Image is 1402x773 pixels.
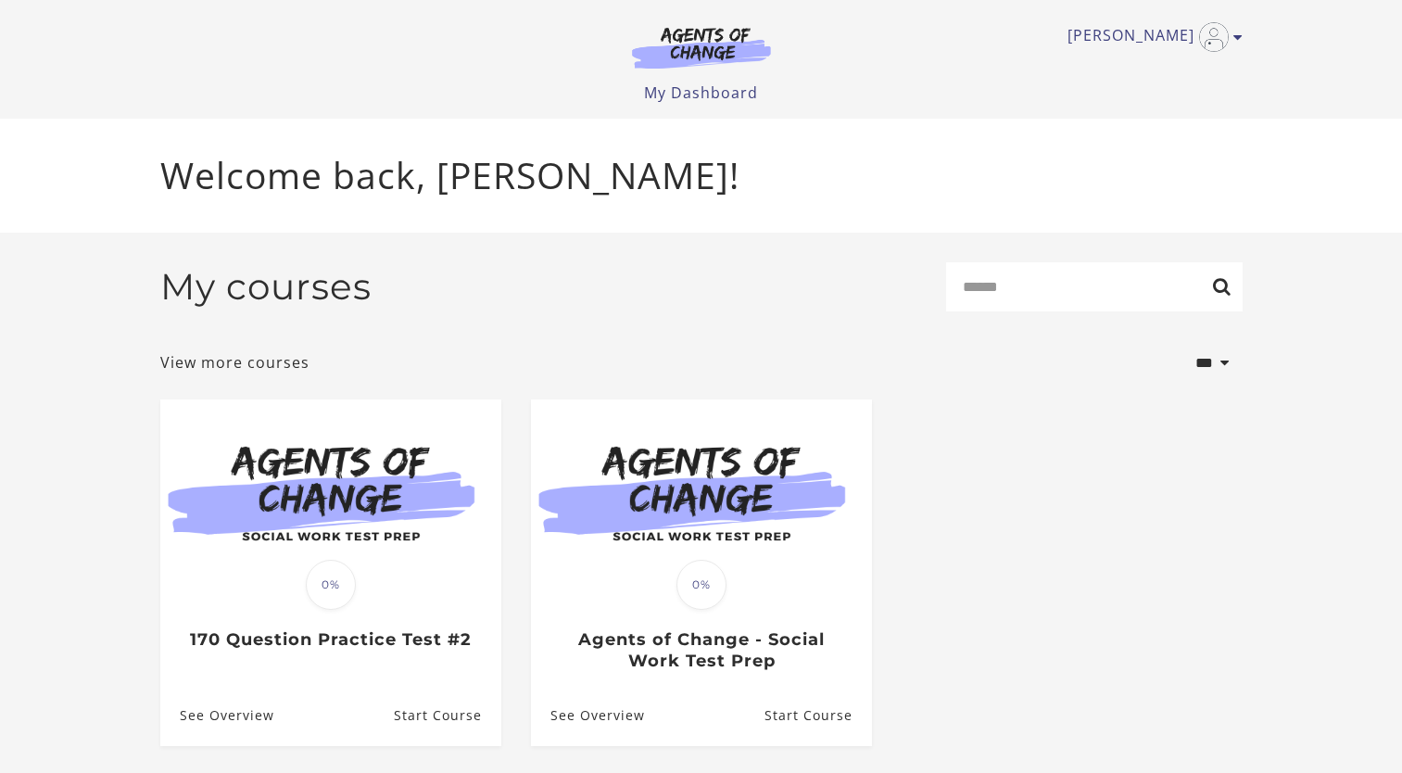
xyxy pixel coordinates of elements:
a: View more courses [160,351,309,374]
a: 170 Question Practice Test #2: See Overview [160,686,274,746]
img: Agents of Change Logo [613,26,790,69]
h2: My courses [160,265,372,309]
p: Welcome back, [PERSON_NAME]! [160,148,1243,203]
a: Agents of Change - Social Work Test Prep: See Overview [531,686,645,746]
a: 170 Question Practice Test #2: Resume Course [393,686,500,746]
h3: Agents of Change - Social Work Test Prep [550,629,852,671]
h3: 170 Question Practice Test #2 [180,629,481,651]
span: 0% [306,560,356,610]
span: 0% [676,560,726,610]
a: Toggle menu [1067,22,1233,52]
a: Agents of Change - Social Work Test Prep: Resume Course [764,686,871,746]
a: My Dashboard [644,82,758,103]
